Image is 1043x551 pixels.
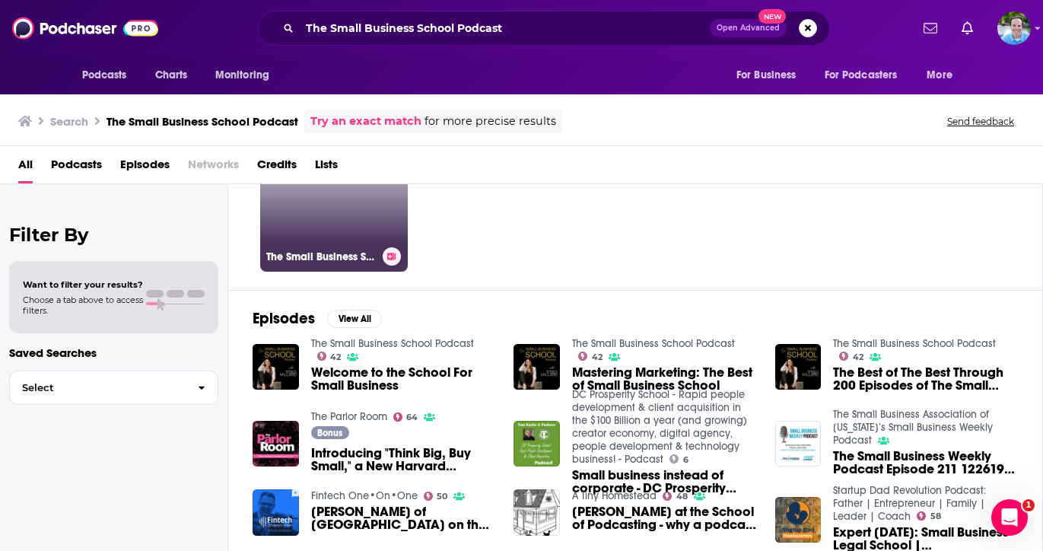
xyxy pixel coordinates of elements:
[51,152,102,183] span: Podcasts
[572,366,757,392] a: Mastering Marketing: The Best of Small Business School
[406,414,418,421] span: 64
[10,383,186,393] span: Select
[578,352,603,361] a: 42
[205,61,289,90] button: open menu
[12,14,158,43] img: Podchaser - Follow, Share and Rate Podcasts
[311,410,387,423] a: The Parlor Room
[393,412,418,422] a: 64
[253,344,299,390] img: Welcome to the School For Small Business
[155,65,188,86] span: Charts
[107,114,298,129] h3: The Small Business School Podcast
[997,11,1031,45] img: User Profile
[514,344,560,390] img: Mastering Marketing: The Best of Small Business School
[311,505,496,531] a: Karen G. Mills of Harvard Business School on the state of U.S. small business
[853,354,863,361] span: 42
[311,366,496,392] a: Welcome to the School For Small Business
[758,9,786,24] span: New
[9,346,218,360] p: Saved Searches
[327,310,382,328] button: View All
[710,19,787,37] button: Open AdvancedNew
[215,65,269,86] span: Monitoring
[663,492,688,501] a: 48
[775,497,822,543] img: Expert Friday's: Small Business Legal School | Susan Burns | Expert Episode 46
[310,113,421,130] a: Try an exact match
[592,354,603,361] span: 42
[311,489,418,502] a: Fintech One•On•One
[311,447,496,473] a: Introducing "Think Big, Buy Small," a New Harvard Business School Podcast
[514,489,560,536] img: Dave Jackson at the School of Podcasting - why a podcast is an excellent way to promote your smal...
[315,152,338,183] a: Lists
[833,450,1018,476] a: The Small Business Weekly Podcast Episode 211 122619 (17:33)
[253,309,315,328] h2: Episodes
[775,421,822,467] img: The Small Business Weekly Podcast Episode 211 122619 (17:33)
[943,115,1019,128] button: Send feedback
[572,489,657,502] a: A Tiny Homestead
[825,65,898,86] span: For Podcasters
[23,295,143,316] span: Choose a tab above to access filters.
[917,15,943,41] a: Show notifications dropdown
[833,408,993,447] a: The Small Business Association of Michigan’s Small Business Weekly Podcast
[437,493,447,500] span: 50
[253,309,382,328] a: EpisodesView All
[18,152,33,183] a: All
[514,421,560,467] img: Small business instead of corporate - DC Prosperity School Podcast - Episode 222
[414,124,561,272] a: 32
[425,113,556,130] span: for more precise results
[317,428,342,438] span: Bonus
[266,250,377,263] h3: The Small Business School Podcast
[317,352,342,361] a: 42
[815,61,920,90] button: open menu
[833,484,986,523] a: Startup Dad Revolution Podcast: Father | Entrepreneur | Family | Leader | Coach
[839,352,863,361] a: 42
[253,421,299,467] img: Introducing "Think Big, Buy Small," a New Harvard Business School Podcast
[775,344,822,390] img: The Best of The Best Through 200 Episodes of The Small Business School!
[1022,499,1035,511] span: 1
[330,354,341,361] span: 42
[916,61,971,90] button: open menu
[669,454,688,463] a: 6
[997,11,1031,45] span: Logged in as johnnemo
[572,505,757,531] a: Dave Jackson at the School of Podcasting - why a podcast is an excellent way to promote your smal...
[145,61,197,90] a: Charts
[257,152,297,183] span: Credits
[120,152,170,183] a: Episodes
[833,337,996,350] a: The Small Business School Podcast
[833,366,1018,392] a: The Best of The Best Through 200 Episodes of The Small Business School!
[683,457,688,463] span: 6
[260,124,408,272] a: 42The Small Business School Podcast
[676,493,688,500] span: 48
[930,513,941,520] span: 58
[873,124,1021,272] a: 5
[9,224,218,246] h2: Filter By
[927,65,952,86] span: More
[50,114,88,129] h3: Search
[258,11,830,46] div: Search podcasts, credits, & more...
[572,337,735,350] a: The Small Business School Podcast
[726,61,816,90] button: open menu
[572,469,757,495] a: Small business instead of corporate - DC Prosperity School Podcast - Episode 222
[736,65,797,86] span: For Business
[567,124,714,272] a: 64
[23,279,143,290] span: Want to filter your results?
[956,15,979,41] a: Show notifications dropdown
[991,499,1028,536] iframe: Intercom live chat
[997,11,1031,45] button: Show profile menu
[311,505,496,531] span: [PERSON_NAME] of [GEOGRAPHIC_DATA] on the state of U.S. small business
[72,61,147,90] button: open menu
